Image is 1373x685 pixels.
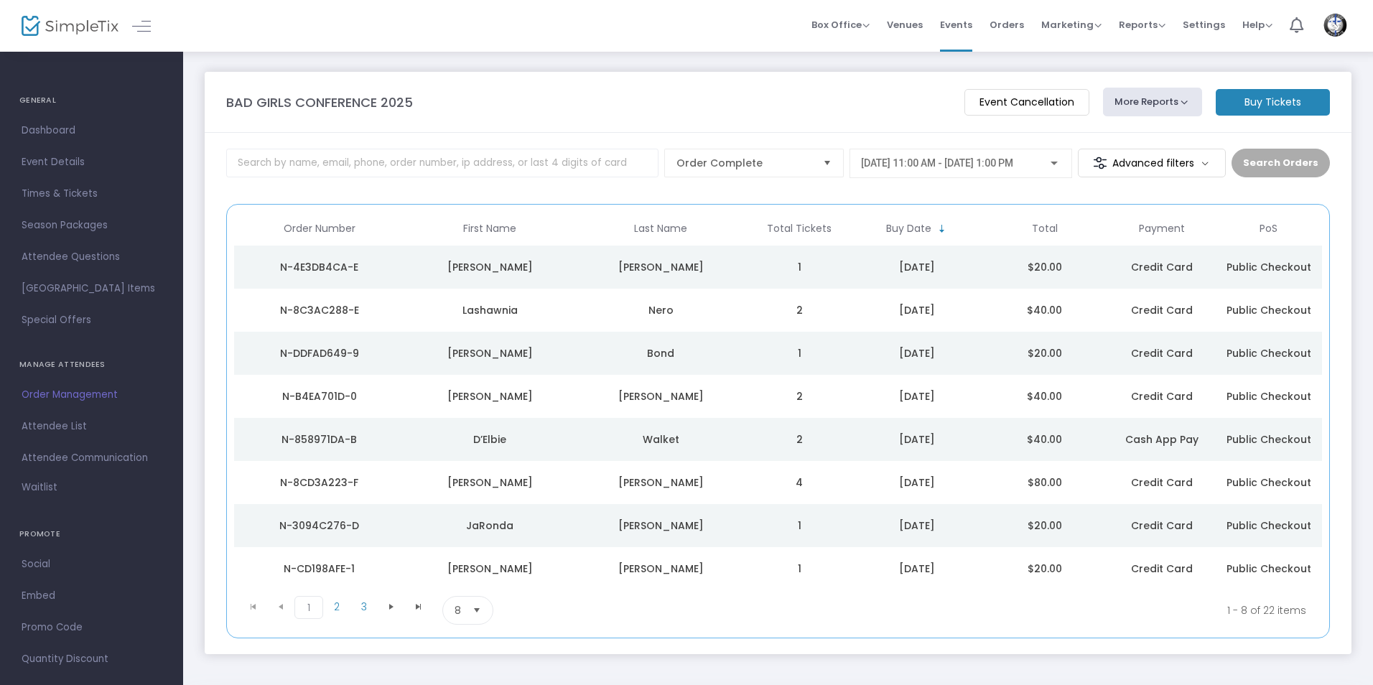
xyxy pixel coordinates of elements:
[294,596,323,619] span: Page 1
[238,346,401,360] div: N-DDFAD649-9
[238,260,401,274] div: N-4E3DB4CA-E
[856,260,977,274] div: 9/22/2025
[22,417,162,436] span: Attendee List
[226,93,413,112] m-panel-title: BAD GIRLS CONFERENCE 2025
[1131,303,1193,317] span: Credit Card
[746,289,853,332] td: 2
[386,601,397,612] span: Go to the next page
[22,153,162,172] span: Event Details
[467,597,487,624] button: Select
[1131,561,1193,576] span: Credit Card
[1216,89,1330,116] m-button: Buy Tickets
[746,332,853,375] td: 1
[579,260,743,274] div: Pitts
[409,260,572,274] div: Kennedy
[981,246,1109,289] td: $20.00
[1131,346,1193,360] span: Credit Card
[22,248,162,266] span: Attendee Questions
[284,223,355,235] span: Order Number
[636,596,1306,625] kendo-pager-info: 1 - 8 of 22 items
[1227,432,1311,447] span: Public Checkout
[579,518,743,533] div: Gaulden
[579,346,743,360] div: Bond
[19,520,164,549] h4: PROMOTE
[1131,260,1193,274] span: Credit Card
[1103,88,1202,116] button: More Reports
[22,121,162,140] span: Dashboard
[1139,223,1185,235] span: Payment
[1125,432,1199,447] span: Cash App Pay
[676,156,811,170] span: Order Complete
[323,596,350,618] span: Page 2
[579,561,743,576] div: MCVay
[981,418,1109,461] td: $40.00
[238,518,401,533] div: N-3094C276-D
[409,475,572,490] div: Cheri
[1032,223,1058,235] span: Total
[409,561,572,576] div: Lula
[1242,18,1272,32] span: Help
[990,6,1024,43] span: Orders
[579,389,743,404] div: Myers
[856,475,977,490] div: 9/19/2025
[1260,223,1277,235] span: PoS
[746,246,853,289] td: 1
[579,475,743,490] div: Collins
[887,6,923,43] span: Venues
[964,89,1089,116] m-button: Event Cancellation
[811,18,870,32] span: Box Office
[746,461,853,504] td: 4
[22,279,162,298] span: [GEOGRAPHIC_DATA] Items
[981,375,1109,418] td: $40.00
[981,504,1109,547] td: $20.00
[238,561,401,576] div: N-CD198AFE-1
[817,149,837,177] button: Select
[856,303,977,317] div: 9/22/2025
[1131,518,1193,533] span: Credit Card
[981,547,1109,590] td: $20.00
[22,216,162,235] span: Season Packages
[350,596,378,618] span: Page 3
[746,504,853,547] td: 1
[861,157,1013,169] span: [DATE] 11:00 AM - [DATE] 1:00 PM
[856,518,977,533] div: 9/18/2025
[409,389,572,404] div: Priscilla
[413,601,424,612] span: Go to the last page
[1078,149,1227,177] m-button: Advanced filters
[981,289,1109,332] td: $40.00
[1227,346,1311,360] span: Public Checkout
[1227,475,1311,490] span: Public Checkout
[746,547,853,590] td: 1
[22,587,162,605] span: Embed
[22,185,162,203] span: Times & Tickets
[746,212,853,246] th: Total Tickets
[634,223,687,235] span: Last Name
[22,555,162,574] span: Social
[234,212,1322,590] div: Data table
[455,603,461,618] span: 8
[886,223,931,235] span: Buy Date
[1227,389,1311,404] span: Public Checkout
[856,432,977,447] div: 9/21/2025
[1183,6,1225,43] span: Settings
[936,223,948,235] span: Sortable
[1227,260,1311,274] span: Public Checkout
[1227,561,1311,576] span: Public Checkout
[22,618,162,637] span: Promo Code
[238,303,401,317] div: N-8C3AC288-E
[409,303,572,317] div: Lashawnia
[378,596,405,618] span: Go to the next page
[940,6,972,43] span: Events
[579,432,743,447] div: Walket
[19,350,164,379] h4: MANAGE ATTENDEES
[1119,18,1165,32] span: Reports
[746,375,853,418] td: 2
[405,596,432,618] span: Go to the last page
[22,449,162,467] span: Attendee Communication
[1093,156,1107,170] img: filter
[409,432,572,447] div: D’Elbie
[1131,475,1193,490] span: Credit Card
[463,223,516,235] span: First Name
[1131,389,1193,404] span: Credit Card
[19,86,164,115] h4: GENERAL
